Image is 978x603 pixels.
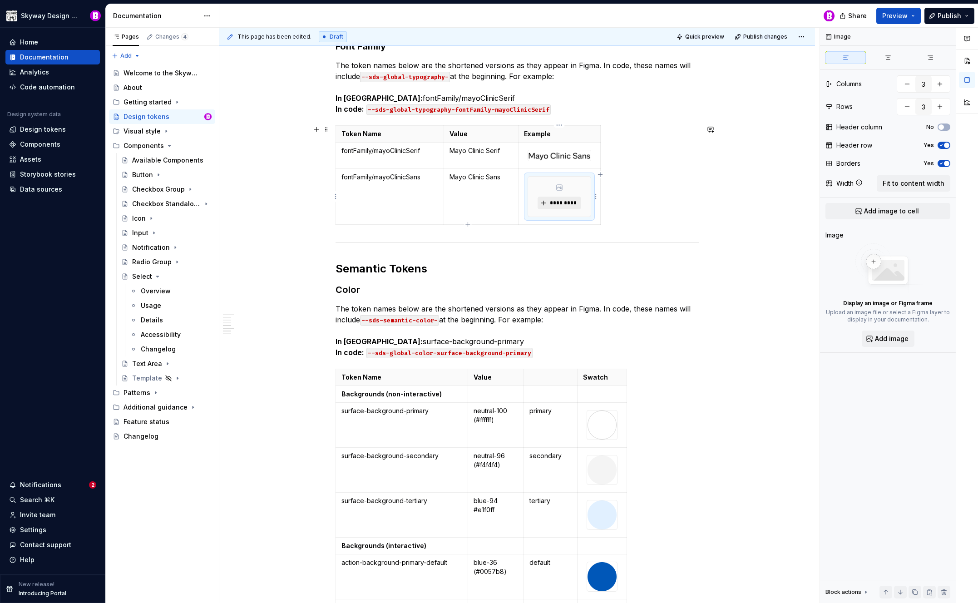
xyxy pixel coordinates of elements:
[109,95,215,109] div: Getting started
[341,542,426,549] strong: Backgrounds (interactive)
[524,129,595,138] p: Example
[836,141,872,150] div: Header row
[848,11,867,20] span: Share
[113,11,199,20] div: Documentation
[336,60,699,114] p: The token names below are the shortened versions as they appear in Figma. In code, these names wi...
[126,284,215,298] a: Overview
[474,373,518,382] p: Value
[123,127,161,136] div: Visual style
[341,558,462,567] p: action-background-primary-default
[155,33,188,40] div: Changes
[5,508,100,522] a: Invite team
[843,300,933,307] p: Display an image or Figma frame
[924,142,934,149] label: Yes
[341,373,462,382] p: Token Name
[449,129,513,138] p: Value
[924,160,934,167] label: Yes
[875,334,909,343] span: Add image
[5,137,100,152] a: Components
[341,451,462,460] p: surface-background-secondary
[825,586,869,598] div: Block actions
[360,315,439,326] code: --sds-semantic-color-
[118,356,215,371] a: Text Area
[20,185,62,194] div: Data sources
[20,495,54,504] div: Search ⌘K
[366,104,551,115] code: --sds-global-typography-fontFamily-mayoClinicSerif
[528,150,591,161] img: ce1badc2-e121-498a-9fa4-dea8413d0b08.png
[132,228,148,237] div: Input
[132,170,153,179] div: Button
[5,538,100,552] button: Contact support
[20,125,66,134] div: Design tokens
[877,175,950,192] button: Fit to content width
[6,10,17,21] img: 7d2f9795-fa08-4624-9490-5a3f7218a56a.png
[118,197,215,211] a: Checkbox Standalone
[109,66,215,80] a: Welcome to the Skyway Design System!
[237,33,311,40] span: This page has been edited.
[876,8,921,24] button: Preview
[123,69,198,78] div: Welcome to the Skyway Design System!
[118,226,215,240] a: Input
[109,109,215,124] a: Design tokensBobby Davis
[583,373,621,382] p: Swatch
[743,33,787,40] span: Publish changes
[341,406,462,415] p: surface-background-primary
[118,211,215,226] a: Icon
[118,269,215,284] a: Select
[123,403,188,412] div: Additional guidance
[118,371,215,386] a: Template
[474,451,518,470] p: neutral-96 (#f4f4f4)
[474,406,518,425] p: neutral-100 (#ffffff)
[123,98,172,107] div: Getting started
[109,429,215,444] a: Changelog
[825,588,861,596] div: Block actions
[118,240,215,255] a: Notification
[20,480,61,489] div: Notifications
[90,10,101,21] img: Bobby Davis
[341,496,462,505] p: surface-background-tertiary
[366,348,533,358] code: --sds-global-color-surface-background-primary
[360,72,450,82] code: --sds-global-typography-
[109,49,143,62] button: Add
[336,348,364,357] strong: In code:
[588,562,617,591] img: bcffa925-635a-4959-894e-d2897ee0e783.png
[336,303,699,358] p: The token names below are the shortened versions as they appear in Figma. In code, these names wi...
[132,359,162,368] div: Text Area
[20,68,49,77] div: Analytics
[113,33,139,40] div: Pages
[19,590,66,597] p: Introducing Portal
[120,52,132,59] span: Add
[5,50,100,64] a: Documentation
[109,415,215,429] a: Feature status
[825,203,950,219] button: Add image to cell
[341,146,438,155] p: fontFamily/mayoClinicSerif
[529,406,572,415] p: primary
[20,140,60,149] div: Components
[5,35,100,49] a: Home
[5,182,100,197] a: Data sources
[20,155,41,164] div: Assets
[132,199,201,208] div: Checkbox Standalone
[5,523,100,537] a: Settings
[118,153,215,168] a: Available Components
[474,496,518,514] p: blue-94 #e1f0ff
[674,30,728,43] button: Quick preview
[118,182,215,197] a: Checkbox Group
[132,272,152,281] div: Select
[123,83,142,92] div: About
[20,510,55,519] div: Invite team
[685,33,724,40] span: Quick preview
[336,104,364,114] strong: In code:
[141,301,161,310] div: Usage
[132,185,185,194] div: Checkbox Group
[449,173,513,182] p: Mayo Clinic Sans
[336,337,423,346] strong: In [GEOGRAPHIC_DATA]:
[5,80,100,94] a: Code automation
[341,173,438,182] p: fontFamily/mayoClinicSans
[21,11,79,20] div: Skyway Design System
[20,170,76,179] div: Storybook stories
[341,129,438,138] p: Token Name
[926,124,934,131] label: No
[336,262,699,276] h2: Semantic Tokens
[825,231,844,240] div: Image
